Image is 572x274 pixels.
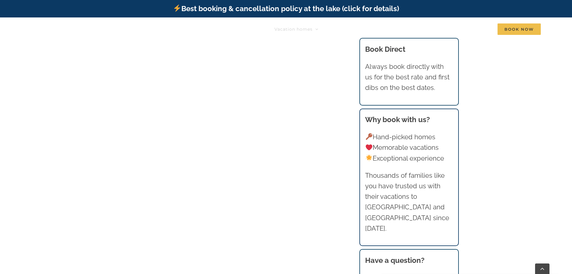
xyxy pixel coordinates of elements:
[431,23,452,35] a: About
[274,27,313,31] span: Vacation homes
[173,4,399,13] a: Best booking & cancellation policy at the lake (click for details)
[431,27,446,31] span: About
[365,256,425,265] strong: Have a question?
[365,45,405,54] b: Book Direct
[174,5,181,12] img: ⚡️
[465,23,484,35] a: Contact
[498,23,541,35] a: Book Now
[31,25,133,38] img: Branson Family Retreats Logo
[381,23,418,35] a: Deals & More
[465,27,484,31] span: Contact
[365,132,453,164] p: Hand-picked homes Memorable vacations Exceptional experience
[365,114,453,125] h3: Why book with us?
[365,61,453,93] p: Always book directly with us for the best rate and first dibs on the best dates.
[366,144,372,151] img: ❤️
[381,27,412,31] span: Deals & More
[332,27,362,31] span: Things to do
[366,133,372,140] img: 🔑
[274,23,318,35] a: Vacation homes
[365,170,453,234] p: Thousands of families like you have trusted us with their vacations to [GEOGRAPHIC_DATA] and [GEO...
[332,23,368,35] a: Things to do
[366,155,372,161] img: 🌟
[274,23,541,35] nav: Main Menu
